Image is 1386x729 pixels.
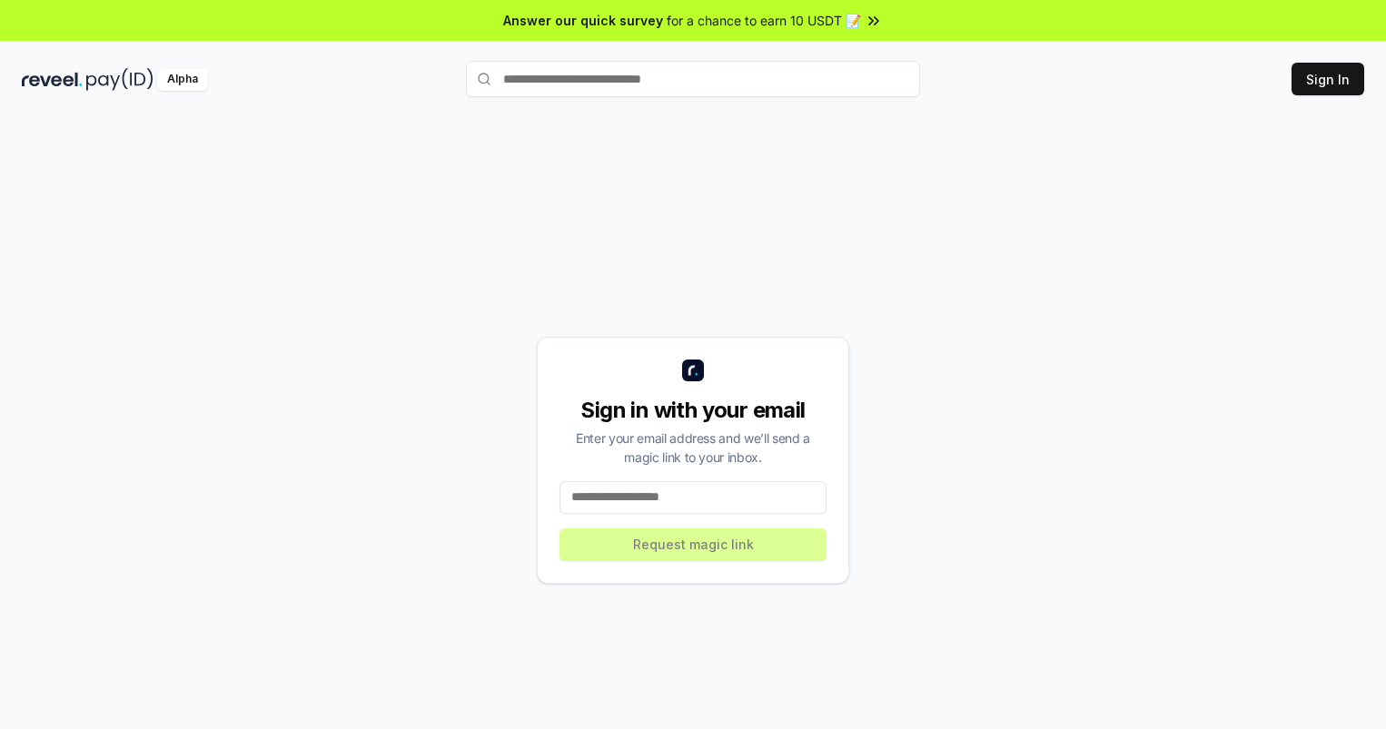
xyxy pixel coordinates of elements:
span: for a chance to earn 10 USDT 📝 [667,11,861,30]
img: logo_small [682,360,704,381]
img: pay_id [86,68,153,91]
div: Sign in with your email [559,396,827,425]
div: Enter your email address and we’ll send a magic link to your inbox. [559,429,827,467]
div: Alpha [157,68,208,91]
img: reveel_dark [22,68,83,91]
button: Sign In [1292,63,1364,95]
span: Answer our quick survey [503,11,663,30]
